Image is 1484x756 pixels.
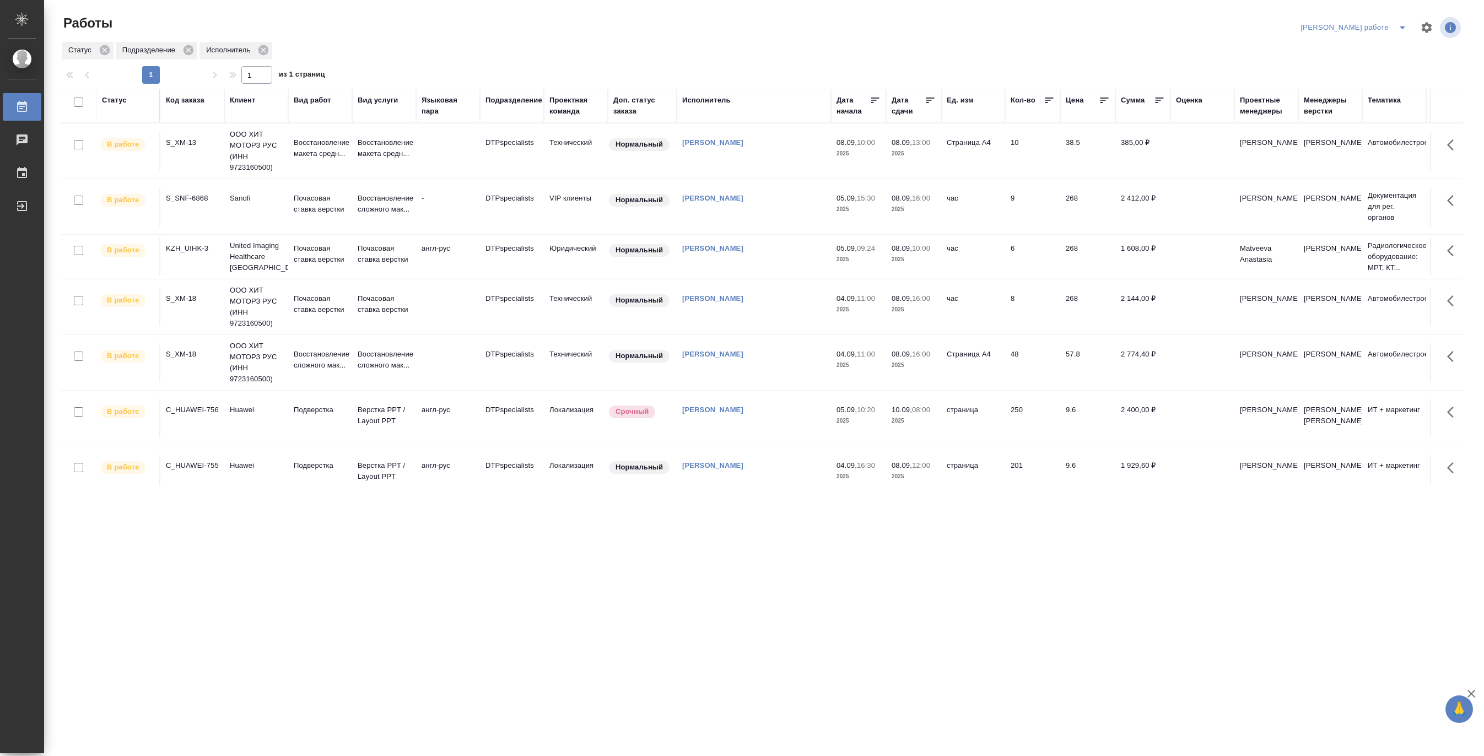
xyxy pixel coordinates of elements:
p: 2025 [892,304,936,315]
p: В работе [107,462,139,473]
p: ИТ + маркетинг [1368,404,1421,415]
p: Sanofi [230,193,283,204]
div: Доп. статус заказа [613,95,671,117]
p: 16:30 [857,461,875,469]
button: Здесь прячутся важные кнопки [1440,399,1467,425]
div: Исполнитель выполняет работу [99,193,154,208]
td: англ-рус [416,455,480,493]
a: [PERSON_NAME] [682,350,743,358]
p: Верстка PPT / Layout PPT [358,404,411,426]
p: Нормальный [616,139,663,150]
p: United Imaging Healthcare [GEOGRAPHIC_DATA] [230,240,283,273]
p: Huawei [230,404,283,415]
p: 08:00 [912,406,930,414]
div: C_HUAWEI-755 [166,460,219,471]
p: 10:20 [857,406,875,414]
p: Нормальный [616,295,663,306]
div: Исполнитель [682,95,731,106]
div: Тематика [1368,95,1401,106]
div: Статус [102,95,127,106]
p: 16:00 [912,194,930,202]
p: Почасовая ставка верстки [358,243,411,265]
p: Автомобилестроение [1368,293,1421,304]
p: Почасовая ставка верстки [294,243,347,265]
p: 2025 [837,204,881,215]
p: 16:00 [912,294,930,303]
div: Исполнитель [199,42,272,60]
div: Менеджеры верстки [1304,95,1357,117]
p: 2025 [837,304,881,315]
p: [PERSON_NAME] [1304,349,1357,360]
td: DTPspecialists [480,399,544,438]
p: ИТ + маркетинг [1368,460,1421,471]
div: Проектные менеджеры [1240,95,1293,117]
p: 11:00 [857,350,875,358]
div: C_HUAWEI-756 [166,404,219,415]
td: 10 [1005,132,1060,170]
td: 201 [1005,455,1060,493]
p: 10:00 [912,244,930,252]
p: Почасовая ставка верстки [294,293,347,315]
td: 1 929,60 ₽ [1115,455,1170,493]
td: VIP клиенты [544,187,608,226]
p: 2025 [892,254,936,265]
td: 9.6 [1060,455,1115,493]
td: час [941,237,1005,276]
td: 48 [1005,343,1060,382]
p: [PERSON_NAME] [1304,460,1357,471]
a: [PERSON_NAME] [682,406,743,414]
td: 250 [1005,399,1060,438]
div: Языковая пара [422,95,474,117]
div: Код заказа [166,95,204,106]
div: Подразделение [116,42,197,60]
p: В работе [107,245,139,256]
div: Клиент [230,95,255,106]
p: В работе [107,195,139,206]
p: Автомобилестроение [1368,137,1421,148]
p: 2025 [892,471,936,482]
div: Исполнитель выполняет работу [99,137,154,152]
p: 08.09, [892,244,912,252]
p: 04.09, [837,350,857,358]
a: [PERSON_NAME] [682,244,743,252]
p: 2025 [892,360,936,371]
div: Проектная команда [549,95,602,117]
td: 385,00 ₽ [1115,132,1170,170]
p: 13:00 [912,138,930,147]
p: 08.09, [892,350,912,358]
td: 268 [1060,288,1115,326]
p: Верстка PPT / Layout PPT [358,460,411,482]
p: 11:00 [857,294,875,303]
td: DTPspecialists [480,237,544,276]
div: Вид услуги [358,95,398,106]
div: Ед. изм [947,95,974,106]
td: DTPspecialists [480,288,544,326]
td: страница [941,455,1005,493]
p: 2025 [837,360,881,371]
p: 2025 [837,254,881,265]
p: 16:00 [912,350,930,358]
p: ООО ХИТ МОТОРЗ РУС (ИНН 9723160500) [230,129,283,173]
button: Здесь прячутся важные кнопки [1440,132,1467,158]
p: 10:00 [857,138,875,147]
td: час [941,187,1005,226]
td: 2 400,00 ₽ [1115,399,1170,438]
td: DTPspecialists [480,132,544,170]
p: 04.09, [837,461,857,469]
p: Исполнитель [206,45,254,56]
div: Исполнитель выполняет работу [99,460,154,475]
p: 08.09, [892,294,912,303]
p: 10.09, [892,406,912,414]
a: [PERSON_NAME] [682,294,743,303]
p: 15:30 [857,194,875,202]
td: Технический [544,343,608,382]
p: Нормальный [616,195,663,206]
span: Работы [61,14,112,32]
div: Статус [62,42,114,60]
div: Дата сдачи [892,95,925,117]
p: 12:00 [912,461,930,469]
td: Технический [544,132,608,170]
p: 08.09, [837,138,857,147]
p: 08.09, [892,461,912,469]
p: Подверстка [294,460,347,471]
